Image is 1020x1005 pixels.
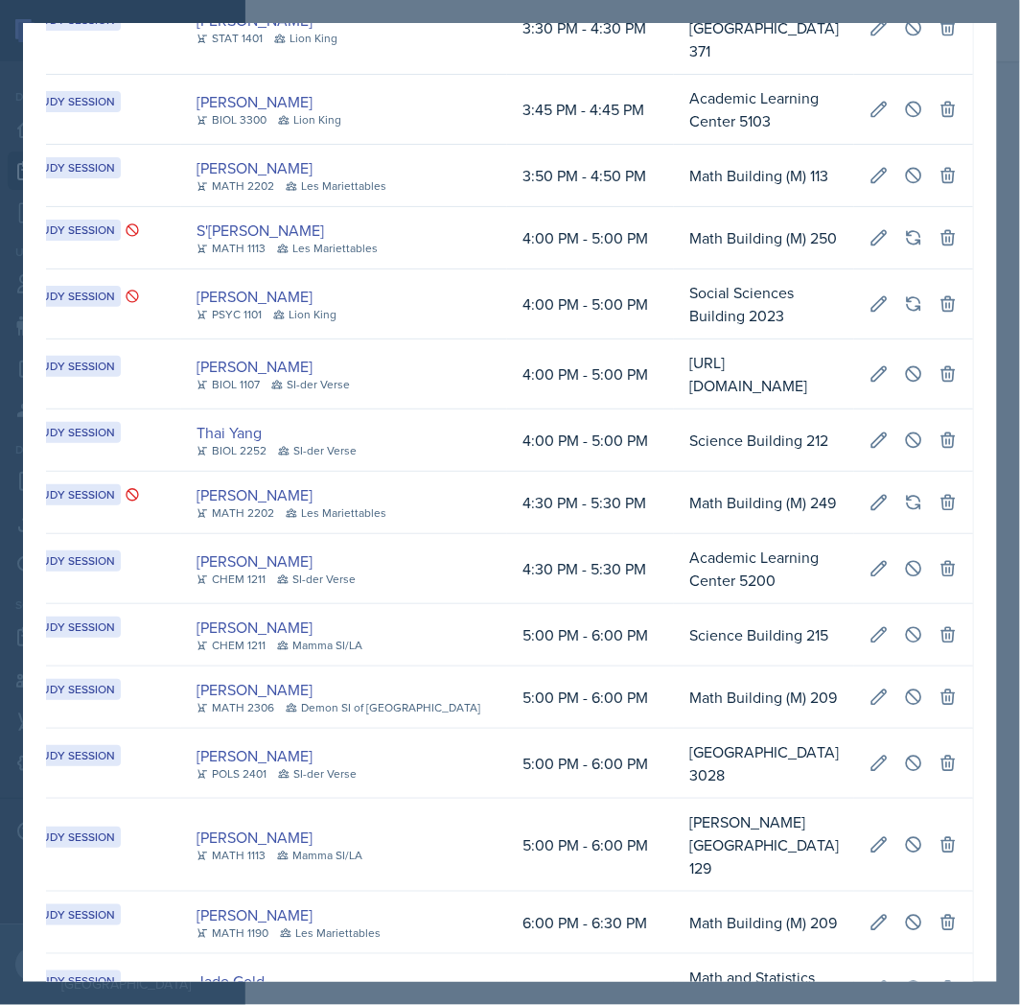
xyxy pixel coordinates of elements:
[507,145,674,207] td: 3:50 PM - 4:50 PM
[197,177,274,195] div: MATH 2202
[197,156,313,179] a: [PERSON_NAME]
[507,729,674,799] td: 5:00 PM - 6:00 PM
[197,355,313,378] a: [PERSON_NAME]
[197,421,262,444] a: Thai Yang
[197,442,267,459] div: BIOL 2252
[277,637,362,654] div: Mamma SI/LA
[197,847,266,864] div: MATH 1113
[278,111,341,129] div: Lion King
[197,903,313,926] a: [PERSON_NAME]
[507,604,674,666] td: 5:00 PM - 6:00 PM
[197,549,313,573] a: [PERSON_NAME]
[674,472,854,534] td: Math Building (M) 249
[197,924,268,942] div: MATH 1190
[674,409,854,472] td: Science Building 212
[278,442,357,459] div: SI-der Verse
[273,306,336,323] div: Lion King
[197,306,262,323] div: PSYC 1101
[197,376,260,393] div: BIOL 1107
[674,892,854,954] td: Math Building (M) 209
[197,90,313,113] a: [PERSON_NAME]
[286,177,386,195] div: Les Mariettables
[507,799,674,892] td: 5:00 PM - 6:00 PM
[507,75,674,145] td: 3:45 PM - 4:45 PM
[197,111,267,129] div: BIOL 3300
[674,75,854,145] td: Academic Learning Center 5103
[507,666,674,729] td: 5:00 PM - 6:00 PM
[277,240,378,257] div: Les Mariettables
[507,409,674,472] td: 4:00 PM - 5:00 PM
[674,534,854,604] td: Academic Learning Center 5200
[507,892,674,954] td: 6:00 PM - 6:30 PM
[507,269,674,339] td: 4:00 PM - 5:00 PM
[197,285,313,308] a: [PERSON_NAME]
[278,765,357,783] div: SI-der Verse
[197,765,267,783] div: POLS 2401
[674,339,854,409] td: [URL][DOMAIN_NAME]
[674,207,854,269] td: Math Building (M) 250
[277,571,356,588] div: SI-der Verse
[197,571,266,588] div: CHEM 1211
[197,616,313,639] a: [PERSON_NAME]
[197,219,324,242] a: S'[PERSON_NAME]
[674,269,854,339] td: Social Sciences Building 2023
[674,666,854,729] td: Math Building (M) 209
[674,145,854,207] td: Math Building (M) 113
[197,483,313,506] a: [PERSON_NAME]
[277,847,362,864] div: Mamma SI/LA
[197,744,313,767] a: [PERSON_NAME]
[197,504,274,522] div: MATH 2202
[286,504,386,522] div: Les Mariettables
[197,240,266,257] div: MATH 1113
[197,678,313,701] a: [PERSON_NAME]
[507,339,674,409] td: 4:00 PM - 5:00 PM
[286,699,480,716] div: Demon SI of [GEOGRAPHIC_DATA]
[507,534,674,604] td: 4:30 PM - 5:30 PM
[197,699,274,716] div: MATH 2306
[271,376,350,393] div: SI-der Verse
[274,30,337,47] div: Lion King
[197,826,313,849] a: [PERSON_NAME]
[674,604,854,666] td: Science Building 215
[280,924,381,942] div: Les Mariettables
[507,472,674,534] td: 4:30 PM - 5:30 PM
[507,207,674,269] td: 4:00 PM - 5:00 PM
[197,30,263,47] div: STAT 1401
[197,970,265,993] a: Jade Gold
[674,799,854,892] td: [PERSON_NAME][GEOGRAPHIC_DATA] 129
[674,729,854,799] td: [GEOGRAPHIC_DATA] 3028
[197,637,266,654] div: CHEM 1211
